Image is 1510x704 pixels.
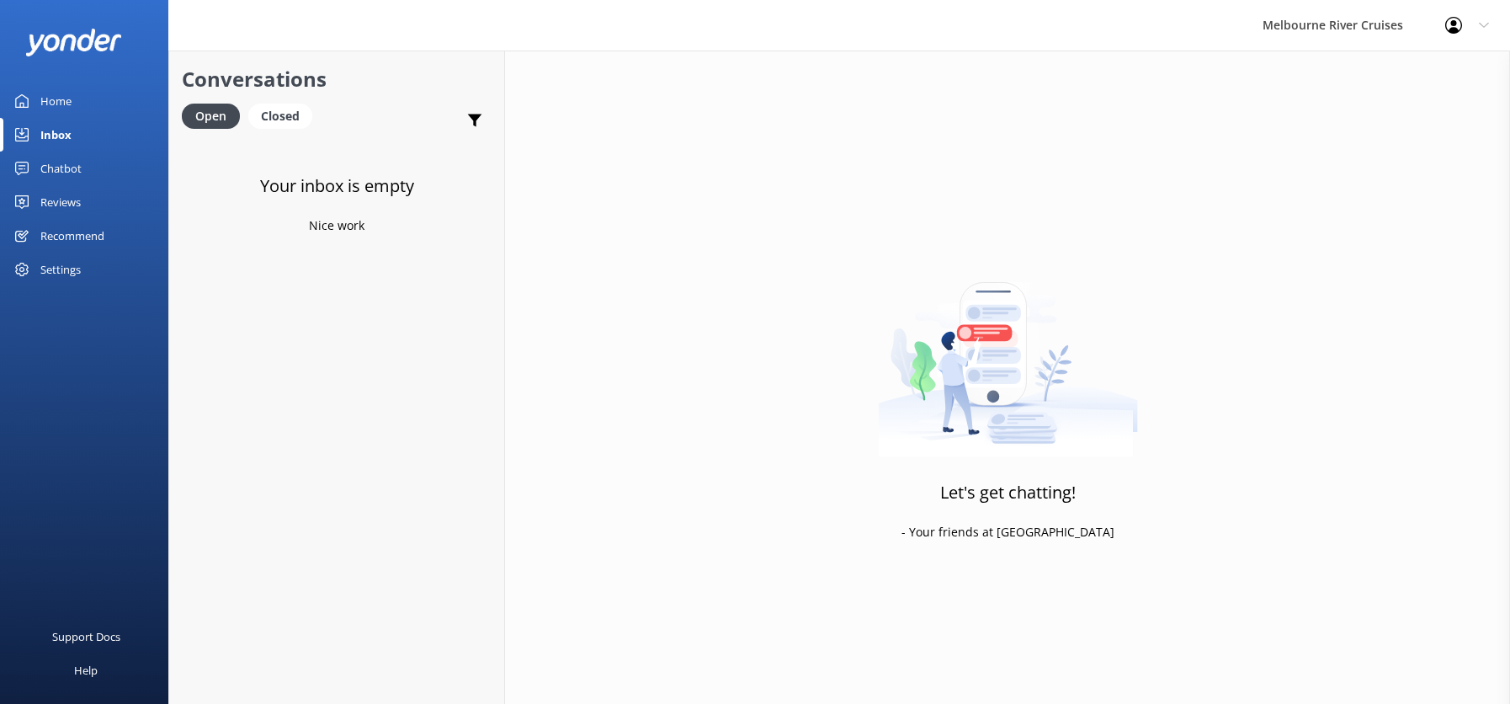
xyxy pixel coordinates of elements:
h3: Your inbox is empty [260,173,414,200]
div: Help [74,653,98,687]
div: Recommend [40,219,104,253]
div: Inbox [40,118,72,152]
p: - Your friends at [GEOGRAPHIC_DATA] [901,523,1114,541]
div: Chatbot [40,152,82,185]
div: Home [40,84,72,118]
p: Nice work [309,216,364,235]
img: artwork of a man stealing a conversation from at giant smartphone [878,247,1138,457]
div: Support Docs [52,620,120,653]
div: Open [182,104,240,129]
a: Closed [248,106,321,125]
h3: Let's get chatting! [940,479,1076,506]
h2: Conversations [182,63,492,95]
div: Reviews [40,185,81,219]
div: Closed [248,104,312,129]
img: yonder-white-logo.png [25,29,122,56]
a: Open [182,106,248,125]
div: Settings [40,253,81,286]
